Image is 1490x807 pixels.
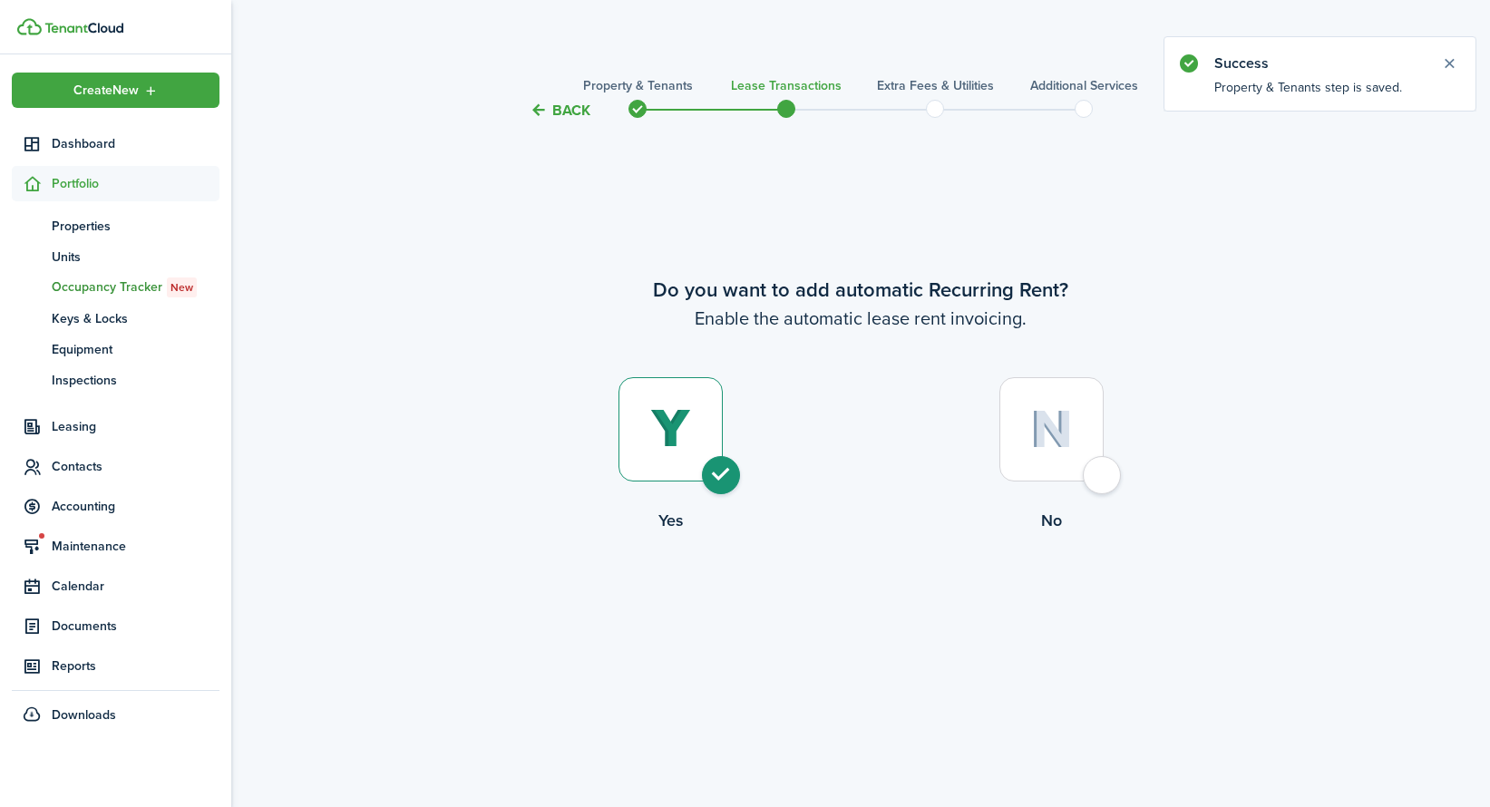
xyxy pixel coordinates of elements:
[52,340,219,359] span: Equipment
[1164,78,1475,111] notify-body: Property & Tenants step is saved.
[583,76,693,95] h3: Property & Tenants
[52,174,219,193] span: Portfolio
[480,275,1242,305] wizard-step-header-title: Do you want to add automatic Recurring Rent?
[1436,51,1462,76] button: Close notify
[12,334,219,365] a: Equipment
[52,537,219,556] span: Maintenance
[52,134,219,153] span: Dashboard
[877,76,994,95] h3: Extra fees & Utilities
[650,409,691,449] img: Yes (selected)
[52,656,219,676] span: Reports
[12,241,219,272] a: Units
[52,371,219,390] span: Inspections
[480,305,1242,332] wizard-step-header-description: Enable the automatic lease rent invoicing.
[17,18,42,35] img: TenantCloud
[480,509,861,532] control-radio-card-title: Yes
[52,617,219,636] span: Documents
[12,210,219,241] a: Properties
[52,577,219,596] span: Calendar
[530,101,590,120] button: Back
[12,648,219,684] a: Reports
[52,497,219,516] span: Accounting
[12,303,219,334] a: Keys & Locks
[52,705,116,724] span: Downloads
[52,248,219,267] span: Units
[1030,410,1073,449] img: No
[12,272,219,303] a: Occupancy TrackerNew
[73,84,139,97] span: Create New
[1030,76,1138,95] h3: Additional Services
[52,217,219,236] span: Properties
[44,23,123,34] img: TenantCloud
[52,277,219,297] span: Occupancy Tracker
[52,417,219,436] span: Leasing
[52,457,219,476] span: Contacts
[1214,53,1423,74] notify-title: Success
[170,279,193,296] span: New
[12,365,219,395] a: Inspections
[12,126,219,161] a: Dashboard
[861,509,1242,532] control-radio-card-title: No
[731,76,842,95] h3: Lease Transactions
[52,309,219,328] span: Keys & Locks
[12,73,219,108] button: Open menu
